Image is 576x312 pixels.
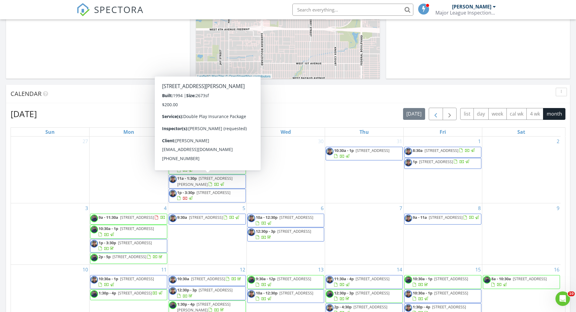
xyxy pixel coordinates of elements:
[405,148,412,155] img: img_2752.jpg
[320,203,325,213] a: Go to August 6, 2025
[404,147,481,158] a: 8:30a [STREET_ADDRESS]
[326,290,334,298] img: img_5028.jpg
[434,276,468,281] span: [STREET_ADDRESS]
[395,265,403,274] a: Go to August 14, 2025
[169,286,246,300] a: 12:30p - 3p [STREET_ADDRESS]
[199,162,233,167] span: [STREET_ADDRESS]
[438,128,447,136] a: Friday
[90,214,167,225] a: 9a - 11:30a [STREET_ADDRESS]
[177,215,240,220] a: 9:30a [STREET_ADDRESS]
[334,148,389,159] a: 10:30a - 1p [STREET_ADDRESS]
[413,148,423,153] span: 8:30a
[413,304,430,310] span: 1:30p - 4p
[325,136,404,203] td: Go to July 31, 2025
[247,275,324,289] a: 9:30a - 12p [STREET_ADDRESS]
[177,276,189,281] span: 10:30a
[555,203,561,213] a: Go to August 9, 2025
[432,304,466,310] span: [STREET_ADDRESS]
[177,190,195,195] span: 1p - 3:30p
[168,136,246,203] td: Go to July 29, 2025
[419,159,453,164] span: [STREET_ADDRESS]
[326,289,403,303] a: 12:30p - 3p [STREET_ADDRESS]
[279,128,292,136] a: Wednesday
[202,128,213,136] a: Tuesday
[90,253,167,264] a: 2p - 5p [STREET_ADDRESS]
[99,215,165,220] a: 9a - 11:30a [STREET_ADDRESS]
[169,189,246,202] a: 1p - 3:30p [STREET_ADDRESS]
[177,190,230,201] a: 1p - 3:30p [STREET_ADDRESS]
[292,4,413,16] input: Search everything...
[99,276,118,281] span: 10:30a - 1p
[277,276,311,281] span: [STREET_ADDRESS]
[404,289,481,303] a: 10:30a - 1p [STREET_ADDRESS]
[99,240,116,245] span: 1p - 3:30p
[84,203,89,213] a: Go to August 3, 2025
[169,162,177,169] img: img_5028.jpg
[160,136,168,146] a: Go to July 28, 2025
[90,239,167,253] a: 1p - 3:30p [STREET_ADDRESS]
[177,148,238,159] a: 9:30a - 10:30a [STREET_ADDRESS]
[506,108,527,120] button: cal wk
[197,74,207,78] a: Leaflet
[353,304,387,310] span: [STREET_ADDRESS]
[555,136,561,146] a: Go to August 2, 2025
[177,215,187,220] span: 9:30a
[177,176,233,187] span: [STREET_ADDRESS][PERSON_NAME]
[334,148,354,153] span: 10:30a - 1p
[482,203,561,265] td: Go to August 9, 2025
[90,215,98,222] img: img_5028.jpg
[568,291,575,296] span: 10
[526,108,543,120] button: 4 wk
[325,203,404,265] td: Go to August 7, 2025
[177,176,233,187] a: 11a - 1:30p [STREET_ADDRESS][PERSON_NAME]
[413,290,468,301] a: 10:30a - 1p [STREET_ADDRESS]
[248,215,255,222] img: img_2752.jpg
[248,228,255,236] img: img_2752.jpg
[99,276,154,287] a: 10:30a - 1p [STREET_ADDRESS]
[99,290,163,296] a: 1:30p - 4p [STREET_ADDRESS]
[247,214,324,227] a: 10a - 12:30p [STREET_ADDRESS]
[246,203,325,265] td: Go to August 6, 2025
[413,215,480,220] a: 9a - 11a [STREET_ADDRESS]
[256,276,275,281] span: 9:30a - 12p
[169,161,246,174] a: 10:30a - 1p [STREET_ADDRESS]
[239,136,246,146] a: Go to July 29, 2025
[317,136,325,146] a: Go to July 30, 2025
[177,148,202,153] span: 9:30a - 10:30a
[405,290,412,298] img: img_2752.jpg
[413,276,468,287] a: 10:30a - 1p [STREET_ADDRESS]
[277,228,311,234] span: [STREET_ADDRESS]
[256,290,278,296] span: 10a - 12:30p
[405,304,412,312] img: img_2752.jpg
[553,265,561,274] a: Go to August 16, 2025
[239,265,246,274] a: Go to August 12, 2025
[11,203,89,265] td: Go to August 3, 2025
[491,276,547,287] a: 8a - 10:30a [STREET_ADDRESS]
[177,162,233,173] a: 10:30a - 1p [STREET_ADDRESS]
[326,276,334,284] img: img_2752.jpg
[404,275,481,289] a: 10:30a - 1p [STREET_ADDRESS]
[120,215,154,220] span: [STREET_ADDRESS]
[403,108,425,120] button: [DATE]
[413,215,427,220] span: 9a - 11a
[90,275,167,289] a: 10:30a - 1p [STREET_ADDRESS]
[460,108,474,120] button: list
[169,175,246,188] a: 11a - 1:30p [STREET_ADDRESS][PERSON_NAME]
[405,276,412,284] img: img_5028.jpg
[169,176,177,183] img: img_2752.jpg
[405,159,412,166] img: img_2752.jpg
[81,136,89,146] a: Go to July 27, 2025
[477,203,482,213] a: Go to August 8, 2025
[163,203,168,213] a: Go to August 4, 2025
[160,265,168,274] a: Go to August 11, 2025
[11,108,37,120] h2: [DATE]
[247,289,324,303] a: 10a - 12:30p [STREET_ADDRESS]
[118,240,152,245] span: [STREET_ADDRESS]
[99,240,152,251] a: 1p - 3:30p [STREET_ADDRESS]
[413,148,476,153] a: 8:30a [STREET_ADDRESS]
[434,290,468,296] span: [STREET_ADDRESS]
[256,228,275,234] span: 12:30p - 3p
[90,290,98,298] img: img_5028.jpg
[11,90,41,98] span: Calendar
[425,148,458,153] span: [STREET_ADDRESS]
